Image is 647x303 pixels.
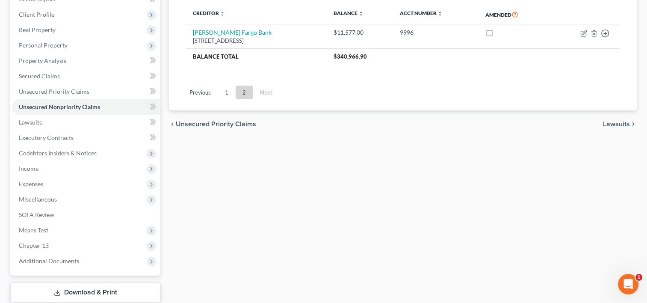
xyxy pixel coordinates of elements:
span: Property Analysis [19,57,66,64]
span: Unsecured Priority Claims [19,88,89,95]
span: Unsecured Priority Claims [176,121,256,128]
button: Lawsuits chevron_right [603,121,637,128]
th: Amended [479,5,550,24]
a: 2 [236,86,253,99]
a: Acct Number unfold_more [400,10,443,16]
span: SOFA Review [19,211,54,218]
span: Income [19,165,38,172]
a: SOFA Review [12,207,160,223]
span: Means Test [19,226,48,234]
span: Secured Claims [19,72,60,80]
a: Lawsuits [12,115,160,130]
a: Property Analysis [12,53,160,68]
a: [PERSON_NAME] Fargo Bank [193,29,272,36]
a: Secured Claims [12,68,160,84]
button: chevron_left Unsecured Priority Claims [169,121,256,128]
a: Download & Print [10,282,160,303]
span: Lawsuits [603,121,630,128]
span: Codebtors Insiders & Notices [19,149,97,157]
a: Balance unfold_more [334,10,363,16]
div: $11,577.00 [334,28,386,37]
th: Balance Total [186,49,326,64]
span: Personal Property [19,42,68,49]
i: unfold_more [220,11,225,16]
span: Expenses [19,180,43,187]
iframe: Intercom live chat [618,274,638,294]
span: Lawsuits [19,119,42,126]
span: 1 [635,274,642,281]
span: Executory Contracts [19,134,74,141]
span: Client Profile [19,11,54,18]
a: Previous [183,86,218,99]
span: Unsecured Nonpriority Claims [19,103,100,110]
a: Creditor unfold_more [193,10,225,16]
span: Additional Documents [19,257,79,264]
i: chevron_left [169,121,176,128]
a: Unsecured Nonpriority Claims [12,99,160,115]
span: $340,966.90 [334,53,367,60]
a: Executory Contracts [12,130,160,146]
div: [STREET_ADDRESS] [193,37,319,45]
div: 9996 [400,28,472,37]
a: 1 [218,86,235,99]
span: Chapter 13 [19,242,49,249]
i: unfold_more [358,11,363,16]
a: Unsecured Priority Claims [12,84,160,99]
i: unfold_more [437,11,443,16]
span: Real Property [19,26,56,33]
span: Miscellaneous [19,196,57,203]
i: chevron_right [630,121,637,128]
